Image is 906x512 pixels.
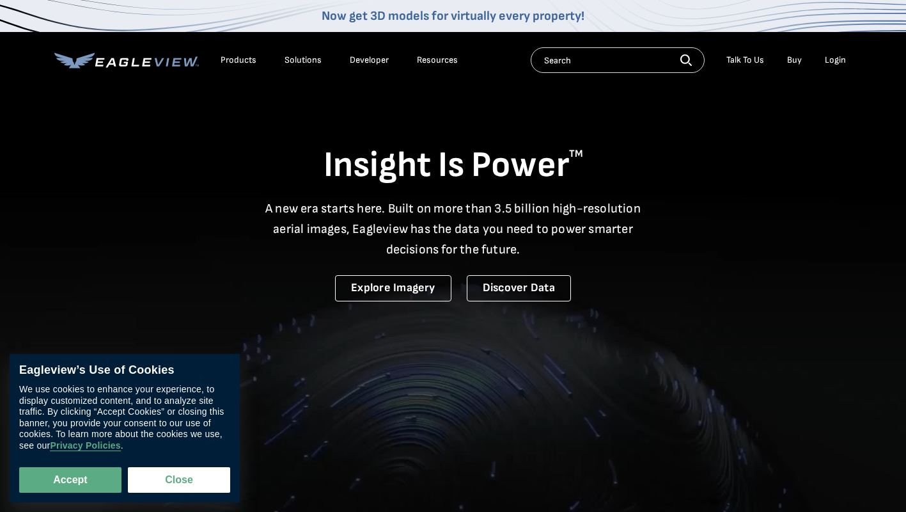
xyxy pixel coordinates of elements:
a: Buy [787,54,802,66]
h1: Insight Is Power [54,143,852,188]
div: Eagleview’s Use of Cookies [19,364,230,378]
div: Products [221,54,256,66]
a: Now get 3D models for virtually every property! [322,8,584,24]
a: Developer [350,54,389,66]
p: A new era starts here. Built on more than 3.5 billion high-resolution aerial images, Eagleview ha... [258,198,649,260]
div: Solutions [285,54,322,66]
div: Resources [417,54,458,66]
a: Privacy Policies [50,440,120,451]
button: Close [128,467,230,493]
div: We use cookies to enhance your experience, to display customized content, and to analyze site tra... [19,384,230,451]
input: Search [531,47,705,73]
div: Login [825,54,846,66]
a: Discover Data [467,275,571,301]
button: Accept [19,467,121,493]
a: Explore Imagery [335,275,451,301]
sup: TM [569,148,583,160]
div: Talk To Us [726,54,764,66]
